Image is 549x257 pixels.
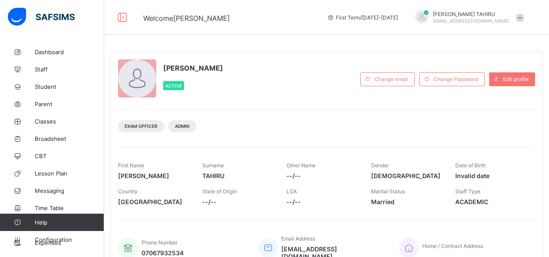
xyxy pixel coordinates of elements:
[141,249,184,257] span: 07067932534
[407,10,528,25] div: RAMATUTAHIRU
[35,170,104,177] span: Lesson Plan
[35,205,104,211] span: Time Table
[35,83,104,90] span: Student
[433,11,510,17] span: [PERSON_NAME] TAHIRU
[125,124,158,129] span: Exam Officer
[281,235,315,242] span: Email Address
[422,243,483,249] span: Home / Contract Address
[35,187,104,194] span: Messaging
[118,172,189,179] span: [PERSON_NAME]
[163,64,223,72] span: [PERSON_NAME]
[141,239,178,246] span: Phone Number
[35,153,104,159] span: CBT
[371,188,405,195] span: Marital Status
[118,162,144,169] span: First Name
[8,8,75,26] img: safsims
[35,135,104,142] span: Broadsheet
[286,198,358,205] span: --/--
[371,162,389,169] span: Gender
[175,124,190,129] span: Admin
[202,162,224,169] span: Surname
[286,172,358,179] span: --/--
[286,188,297,195] span: LGA
[118,188,138,195] span: Country
[286,162,316,169] span: Other Name
[35,118,104,125] span: Classes
[165,83,182,88] span: Active
[433,18,510,23] span: [EMAIL_ADDRESS][DOMAIN_NAME]
[371,198,442,205] span: Married
[35,49,104,55] span: Dashboard
[202,198,273,205] span: --/--
[35,66,104,73] span: Staff
[371,172,442,179] span: [DEMOGRAPHIC_DATA]
[143,14,230,23] span: Welcome [PERSON_NAME]
[455,172,526,179] span: Invalid date
[118,198,189,205] span: [GEOGRAPHIC_DATA]
[202,188,237,195] span: State of Origin
[455,198,526,205] span: ACADEMIC
[503,76,529,82] span: Edit profile
[455,188,480,195] span: Staff Type
[375,76,408,82] span: Change email
[434,76,478,82] span: Change Password
[327,14,398,21] span: session/term information
[202,172,273,179] span: TAHIRU
[35,236,104,243] span: Configuration
[455,162,486,169] span: Date of Birth
[35,101,104,107] span: Parent
[35,219,104,226] span: Help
